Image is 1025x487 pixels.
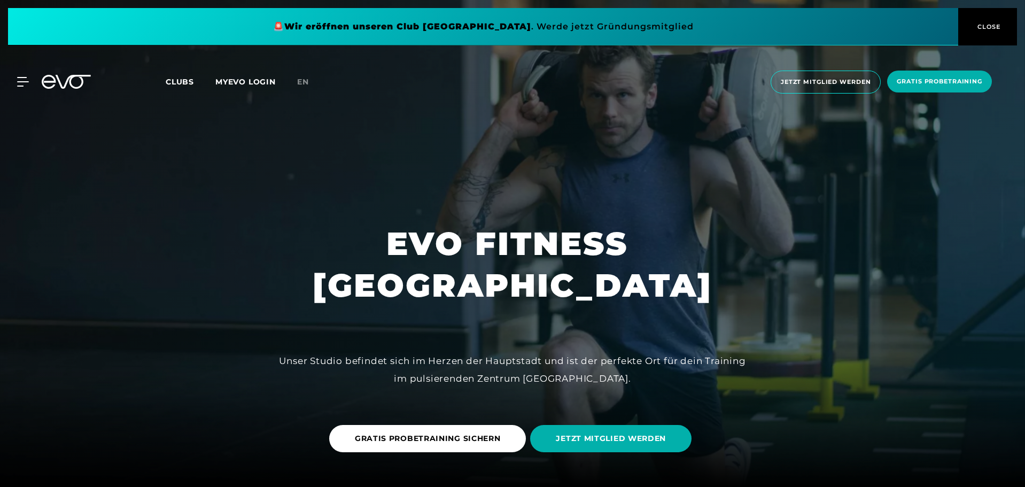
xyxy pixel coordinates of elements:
a: Gratis Probetraining [884,71,995,94]
span: Clubs [166,77,194,87]
span: GRATIS PROBETRAINING SICHERN [355,433,501,444]
span: Jetzt Mitglied werden [781,78,871,87]
span: CLOSE [975,22,1001,32]
span: JETZT MITGLIED WERDEN [556,433,666,444]
span: en [297,77,309,87]
span: Gratis Probetraining [897,77,982,86]
a: JETZT MITGLIED WERDEN [530,417,696,460]
h1: EVO FITNESS [GEOGRAPHIC_DATA] [313,223,712,306]
a: MYEVO LOGIN [215,77,276,87]
div: Unser Studio befindet sich im Herzen der Hauptstadt und ist der perfekte Ort für dein Training im... [272,352,753,387]
a: GRATIS PROBETRAINING SICHERN [329,417,531,460]
button: CLOSE [958,8,1017,45]
a: Jetzt Mitglied werden [767,71,884,94]
a: en [297,76,322,88]
a: Clubs [166,76,215,87]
